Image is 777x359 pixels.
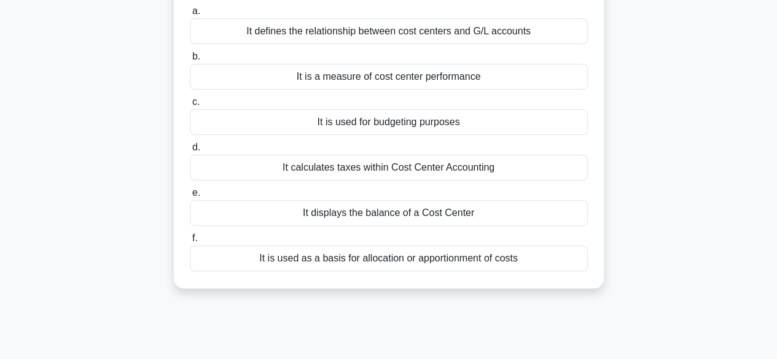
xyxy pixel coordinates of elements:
[192,233,198,243] span: f.
[190,64,588,90] div: It is a measure of cost center performance
[190,200,588,226] div: It displays the balance of a Cost Center
[192,51,200,61] span: b.
[190,155,588,180] div: It calculates taxes within Cost Center Accounting
[190,245,588,271] div: It is used as a basis for allocation or apportionment of costs
[192,6,200,16] span: a.
[190,109,588,135] div: It is used for budgeting purposes
[192,187,200,198] span: e.
[190,18,588,44] div: It defines the relationship between cost centers and G/L accounts
[192,142,200,152] span: d.
[192,96,200,107] span: c.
